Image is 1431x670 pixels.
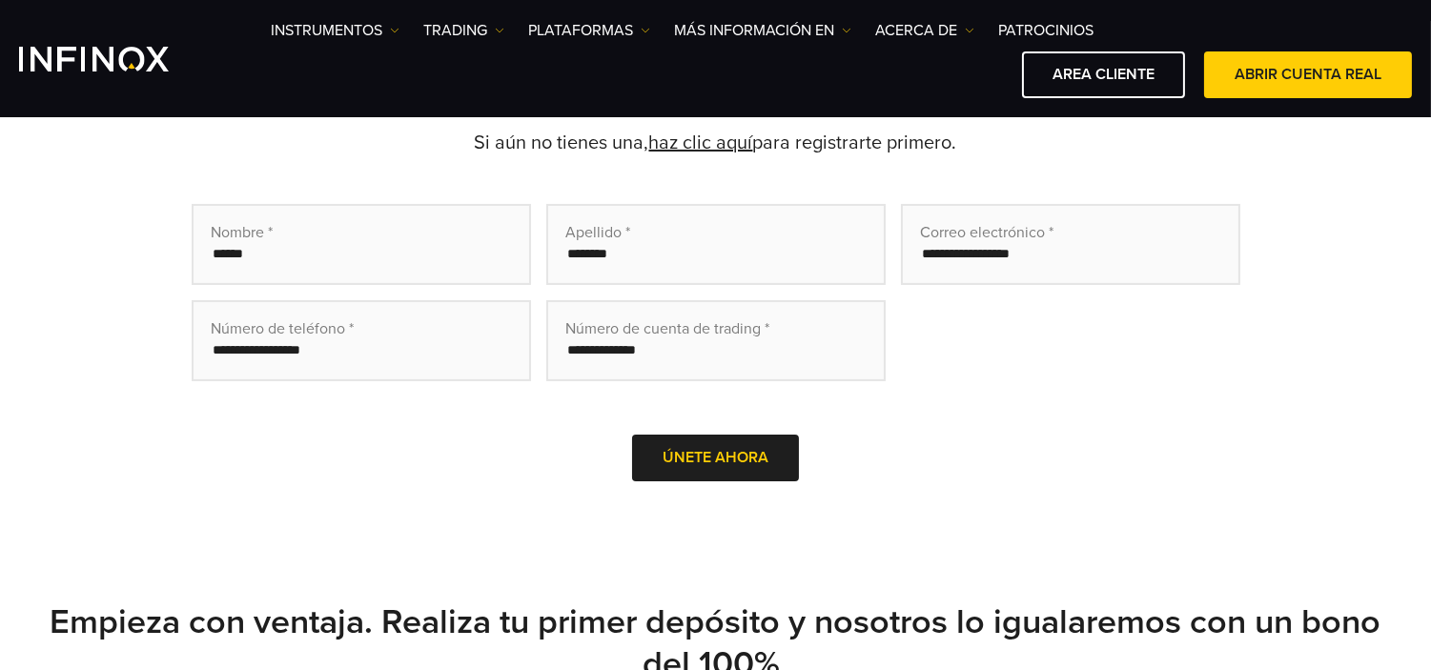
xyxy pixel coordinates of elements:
[998,19,1094,42] a: Patrocinios
[423,19,504,42] a: TRADING
[663,448,768,467] span: Únete ahora
[271,19,399,42] a: Instrumentos
[528,19,650,42] a: PLATAFORMAS
[649,132,753,154] a: haz clic aquí
[1204,51,1412,98] a: ABRIR CUENTA REAL
[1022,51,1185,98] a: AREA CLIENTE
[674,19,851,42] a: Más información en
[632,435,799,481] button: Únete ahora
[19,47,214,71] a: INFINOX Logo
[49,130,1383,156] p: Si aún no tienes una, para registrarte primero.
[875,19,974,42] a: ACERCA DE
